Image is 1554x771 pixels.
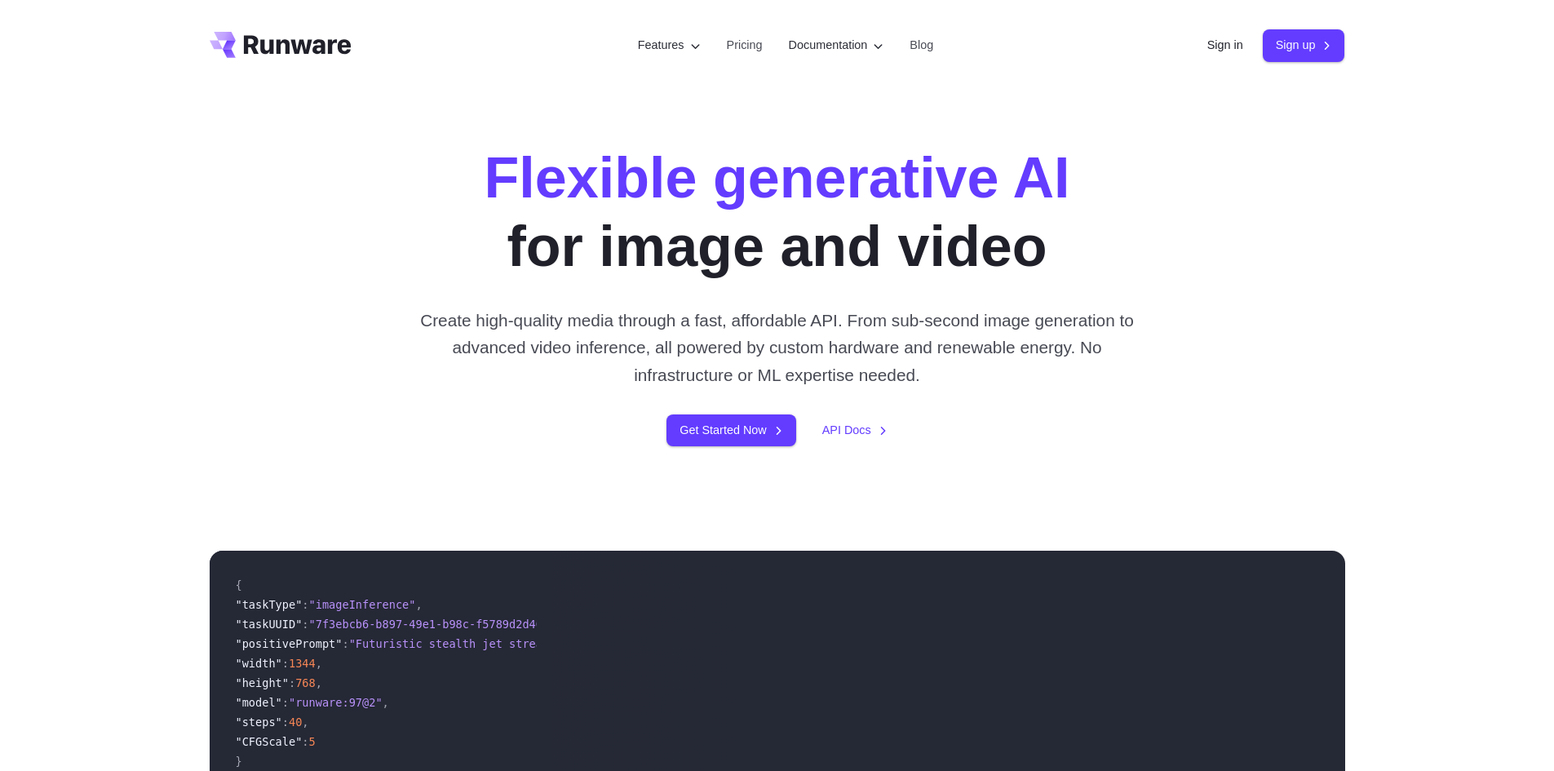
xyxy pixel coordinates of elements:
[727,36,763,55] a: Pricing
[289,716,302,729] span: 40
[316,676,322,689] span: ,
[236,696,282,709] span: "model"
[302,598,308,611] span: :
[349,637,957,650] span: "Futuristic stealth jet streaking through a neon-lit cityscape with glowing purple exhaust"
[910,36,933,55] a: Blog
[309,598,416,611] span: "imageInference"
[282,696,289,709] span: :
[789,36,884,55] label: Documentation
[289,676,295,689] span: :
[1207,36,1243,55] a: Sign in
[236,637,343,650] span: "positivePrompt"
[666,414,795,446] a: Get Started Now
[282,657,289,670] span: :
[302,735,308,748] span: :
[289,657,316,670] span: 1344
[484,146,1069,210] strong: Flexible generative AI
[210,32,352,58] a: Go to /
[316,657,322,670] span: ,
[282,716,289,729] span: :
[302,716,308,729] span: ,
[236,755,242,768] span: }
[236,618,303,631] span: "taskUUID"
[289,696,383,709] span: "runware:97@2"
[236,578,242,592] span: {
[236,735,303,748] span: "CFGScale"
[236,657,282,670] span: "width"
[414,307,1140,388] p: Create high-quality media through a fast, affordable API. From sub-second image generation to adv...
[236,716,282,729] span: "steps"
[302,618,308,631] span: :
[309,618,563,631] span: "7f3ebcb6-b897-49e1-b98c-f5789d2d40d7"
[236,598,303,611] span: "taskType"
[822,421,888,440] a: API Docs
[415,598,422,611] span: ,
[1263,29,1345,61] a: Sign up
[236,676,289,689] span: "height"
[484,144,1069,281] h1: for image and video
[309,735,316,748] span: 5
[638,36,701,55] label: Features
[295,676,316,689] span: 768
[383,696,389,709] span: ,
[342,637,348,650] span: :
